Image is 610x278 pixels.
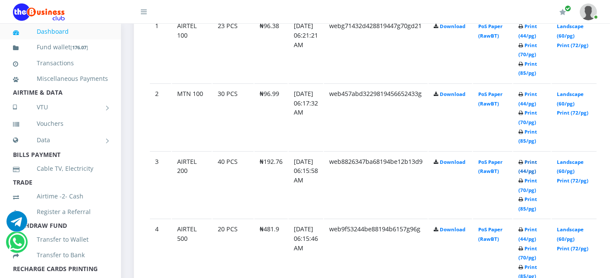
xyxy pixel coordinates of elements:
a: PoS Paper (RawBT) [478,159,502,175]
td: web8826347ba68194be12b13d9 [324,151,428,218]
a: Dashboard [13,22,108,42]
a: Register a Referral [13,202,108,222]
a: Download [440,23,465,29]
td: AIRTEL 100 [172,16,212,83]
a: Print (72/pg) [557,177,588,184]
td: AIRTEL 200 [172,151,212,218]
a: Transfer to Bank [13,245,108,265]
a: Print (70/pg) [518,177,537,193]
td: webg71432d428819447g70gd21 [324,16,428,83]
a: Airtime -2- Cash [13,186,108,206]
a: Print (44/pg) [518,91,537,107]
a: Data [13,129,108,151]
a: Print (70/pg) [518,245,537,261]
small: [ ] [70,44,88,51]
a: Transfer to Wallet [13,230,108,249]
a: VTU [13,96,108,118]
td: 1 [150,16,171,83]
a: Chat for support [8,238,26,252]
a: Cable TV, Electricity [13,159,108,179]
a: Download [440,91,465,97]
a: Print (70/pg) [518,109,537,125]
td: [DATE] 06:21:21 AM [289,16,323,83]
a: Landscape (60/pg) [557,159,584,175]
td: 30 PCS [213,83,254,150]
a: Print (85/pg) [518,61,537,77]
td: MTN 100 [172,83,212,150]
td: 2 [150,83,171,150]
a: Print (72/pg) [557,245,588,252]
a: Miscellaneous Payments [13,69,108,89]
span: Renew/Upgrade Subscription [565,5,571,12]
a: PoS Paper (RawBT) [478,226,502,242]
a: Print (44/pg) [518,226,537,242]
a: Print (72/pg) [557,109,588,116]
td: ₦96.38 [254,16,288,83]
td: 40 PCS [213,151,254,218]
a: Vouchers [13,114,108,134]
a: Download [440,226,465,233]
a: Transactions [13,53,108,73]
a: Print (85/pg) [518,128,537,144]
td: ₦192.76 [254,151,288,218]
a: Print (72/pg) [557,42,588,48]
a: Landscape (60/pg) [557,226,584,242]
a: Print (44/pg) [518,159,537,175]
a: Chat for support [6,217,27,232]
td: web457abd3229819456652433g [324,83,428,150]
td: ₦96.99 [254,83,288,150]
i: Renew/Upgrade Subscription [559,9,566,16]
a: Landscape (60/pg) [557,91,584,107]
a: Print (70/pg) [518,42,537,58]
a: Print (85/pg) [518,196,537,212]
td: 3 [150,151,171,218]
td: [DATE] 06:17:32 AM [289,83,323,150]
img: User [580,3,597,20]
td: [DATE] 06:15:58 AM [289,151,323,218]
b: 176.07 [72,44,86,51]
img: Logo [13,3,65,21]
a: Download [440,159,465,165]
a: PoS Paper (RawBT) [478,91,502,107]
td: 23 PCS [213,16,254,83]
a: Fund wallet[176.07] [13,37,108,58]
